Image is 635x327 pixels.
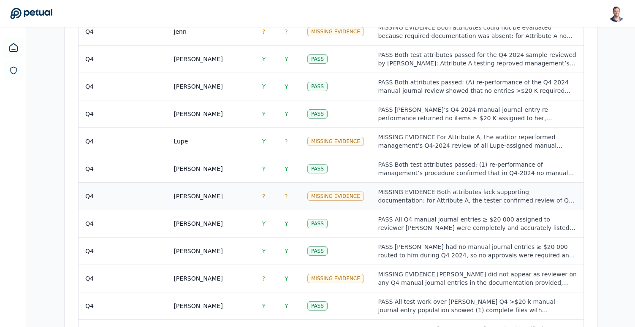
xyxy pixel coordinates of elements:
[85,165,94,173] div: Q4
[285,138,288,145] span: ?
[378,215,577,232] div: PASS All Q4 manual journal entries ≥ $20 000 assigned to reviewer [PERSON_NAME] were completely a...
[174,274,223,283] div: [PERSON_NAME]
[285,83,288,90] span: Y
[285,193,288,200] span: ?
[307,27,364,36] div: Missing Evidence
[85,302,94,310] div: Q4
[262,28,265,35] span: ?
[4,61,23,80] a: SOC
[85,137,94,146] div: Q4
[3,38,24,58] a: Dashboard
[174,82,223,91] div: [PERSON_NAME]
[174,192,223,200] div: [PERSON_NAME]
[378,297,577,314] div: PASS All test work over [PERSON_NAME] Q4 >$20 k manual journal entry population showed (1) comple...
[262,193,265,200] span: ?
[307,137,364,146] div: Missing Evidence
[85,110,94,118] div: Q4
[174,219,223,228] div: [PERSON_NAME]
[285,165,288,172] span: Y
[10,8,52,19] a: Go to Dashboard
[85,247,94,255] div: Q4
[378,133,577,150] div: MISSING EVIDENCE For Attribute A, the auditor reperformed management’s Q4-2024 review of all Lupe...
[174,27,187,36] div: Jenn
[85,274,94,283] div: Q4
[307,109,328,119] div: Pass
[307,82,328,91] div: Pass
[285,248,288,254] span: Y
[262,248,266,254] span: Y
[262,56,266,62] span: Y
[174,247,223,255] div: [PERSON_NAME]
[378,188,577,205] div: MISSING EVIDENCE Both attributes lack supporting documentation: for Attribute A, the tester confi...
[307,301,328,311] div: Pass
[262,83,266,90] span: Y
[262,275,265,282] span: ?
[307,54,328,64] div: Pass
[85,27,94,36] div: Q4
[608,5,625,22] img: Snir Kodesh
[262,111,266,117] span: Y
[285,303,288,309] span: Y
[285,28,288,35] span: ?
[174,55,223,63] div: [PERSON_NAME]
[174,137,188,146] div: Lupe
[85,219,94,228] div: Q4
[307,192,364,201] div: Missing Evidence
[307,274,364,283] div: Missing Evidence
[262,165,266,172] span: Y
[307,246,328,256] div: Pass
[378,160,577,177] div: PASS Both test attributes passed: (1) re-performance of management’s procedure confirmed that in ...
[378,78,577,95] div: PASS Both attributes passed: (A) re-performance of the Q4 2024 manual-journal review showed that ...
[85,55,94,63] div: Q4
[174,302,223,310] div: [PERSON_NAME]
[262,220,266,227] span: Y
[307,219,328,228] div: Pass
[378,105,577,122] div: PASS [PERSON_NAME]’s Q4 2024 manual-journal-entry re-performance returned no items ≥ $20 K assign...
[285,56,288,62] span: Y
[378,243,577,259] div: PASS [PERSON_NAME] had no manual journal entries ≥ $20 000 routed to him during Q4 2024, so no ap...
[285,275,288,282] span: Y
[378,23,577,40] div: MISSING EVIDENCE Both attributes could not be evaluated because required documentation was absent...
[85,192,94,200] div: Q4
[307,164,328,173] div: Pass
[285,111,288,117] span: Y
[378,270,577,287] div: MISSING EVIDENCE [PERSON_NAME] did not appear as reviewer on any Q4 manual journal entries in the...
[285,220,288,227] span: Y
[85,82,94,91] div: Q4
[174,110,223,118] div: [PERSON_NAME]
[262,303,266,309] span: Y
[174,165,223,173] div: [PERSON_NAME]
[262,138,266,145] span: Y
[378,51,577,68] div: PASS Both test attributes passed for the Q4 2024 sample reviewed by [PERSON_NAME]: Attribute A te...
